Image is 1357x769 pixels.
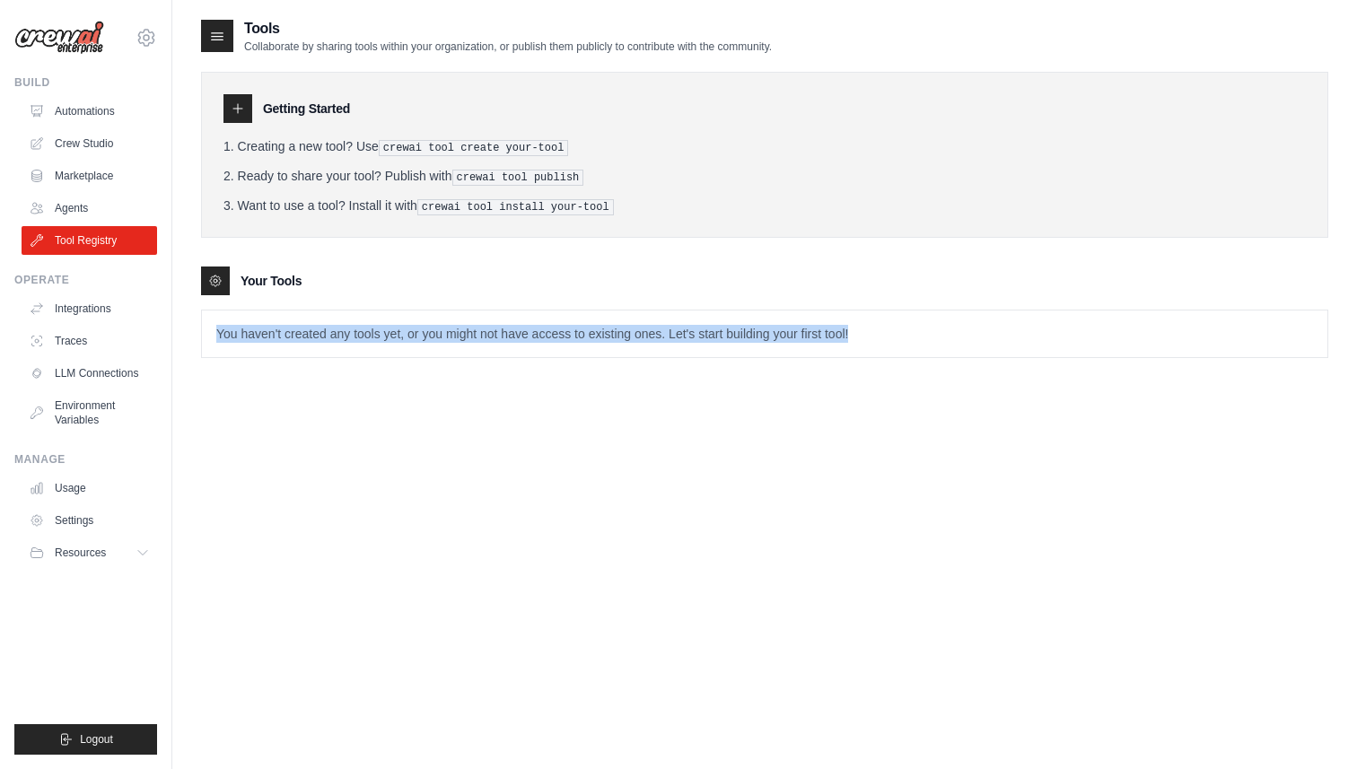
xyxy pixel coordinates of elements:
[22,474,157,502] a: Usage
[55,546,106,560] span: Resources
[22,294,157,323] a: Integrations
[80,732,113,747] span: Logout
[22,506,157,535] a: Settings
[14,75,157,90] div: Build
[223,167,1306,186] li: Ready to share your tool? Publish with
[452,170,584,186] pre: crewai tool publish
[22,391,157,434] a: Environment Variables
[223,197,1306,215] li: Want to use a tool? Install it with
[244,39,772,54] p: Collaborate by sharing tools within your organization, or publish them publicly to contribute wit...
[22,97,157,126] a: Automations
[22,327,157,355] a: Traces
[22,162,157,190] a: Marketplace
[202,310,1327,357] p: You haven't created any tools yet, or you might not have access to existing ones. Let's start bui...
[223,137,1306,156] li: Creating a new tool? Use
[417,199,614,215] pre: crewai tool install your-tool
[14,452,157,467] div: Manage
[22,194,157,223] a: Agents
[22,226,157,255] a: Tool Registry
[22,359,157,388] a: LLM Connections
[379,140,569,156] pre: crewai tool create your-tool
[14,273,157,287] div: Operate
[22,538,157,567] button: Resources
[22,129,157,158] a: Crew Studio
[14,724,157,755] button: Logout
[241,272,302,290] h3: Your Tools
[14,21,104,55] img: Logo
[244,18,772,39] h2: Tools
[263,100,350,118] h3: Getting Started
